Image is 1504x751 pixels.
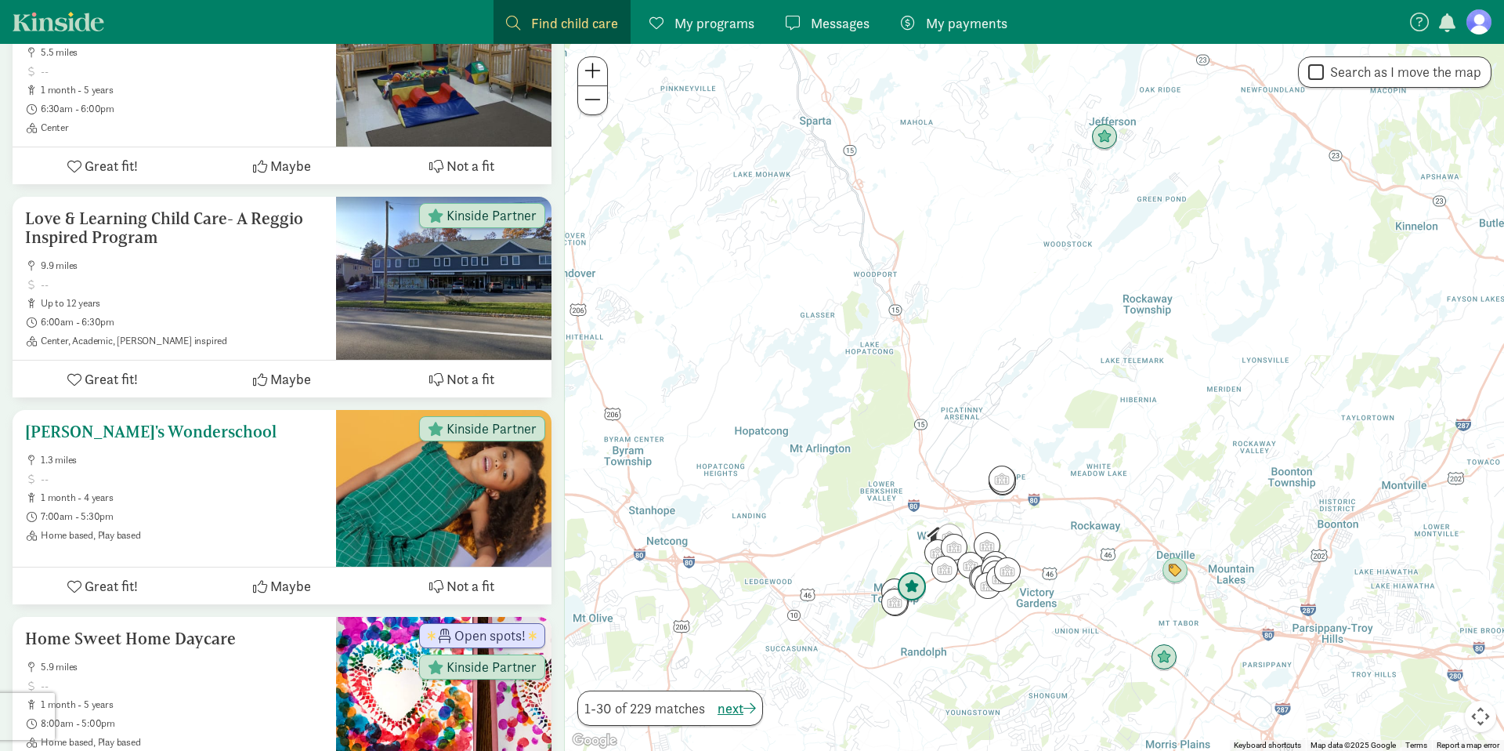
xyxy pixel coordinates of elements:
[881,589,908,615] div: Click to see details
[1437,741,1499,749] a: Report a map error
[41,84,324,96] span: 1 month - 5 years
[971,565,997,592] div: Click to see details
[1405,741,1427,749] a: Terms
[989,467,1016,494] div: Click to see details
[13,147,192,184] button: Great fit!
[41,661,324,673] span: 5.9 miles
[1162,557,1188,584] div: Click to see details
[41,103,324,115] span: 6:30am - 6:00pm
[924,539,951,566] div: Click to see details
[372,147,551,184] button: Not a fit
[41,492,324,504] span: 1 month - 4 years
[941,534,967,561] div: Click to see details
[446,368,494,390] span: Not a fit
[882,590,909,616] div: Click to see details
[1091,124,1118,151] div: Click to see details
[13,361,192,397] button: Great fit!
[1465,701,1496,732] button: Map camera controls
[1324,63,1481,82] label: Search as I move the map
[13,12,104,31] a: Kinside
[674,13,754,34] span: My programs
[1151,644,1177,671] div: Click to see details
[974,532,1000,559] div: Click to see details
[811,13,869,34] span: Messages
[531,13,618,34] span: Find child care
[931,556,958,582] div: Click to see details
[924,523,951,550] div: Click to see details
[1234,740,1301,751] button: Keyboard shortcuts
[41,46,324,59] span: 5.5 miles
[270,575,311,597] span: Maybe
[41,122,324,134] span: Center
[969,565,996,592] div: Click to see details
[446,422,537,436] span: Kinside Partner
[25,209,324,247] h5: Love & Learning Child Care- A Reggio Inspired Program
[569,731,620,751] img: Google
[192,147,371,184] button: Maybe
[718,698,756,719] button: next
[85,575,138,597] span: Great fit!
[192,361,371,397] button: Maybe
[41,454,324,466] span: 1.3 miles
[989,468,1016,495] div: Click to see details
[994,557,1021,584] div: Click to see details
[897,572,927,602] div: Click to see details
[41,529,324,542] span: Home based, Play based
[584,698,705,719] span: 1-30 of 229 matches
[926,13,1007,34] span: My payments
[270,155,311,176] span: Maybe
[982,561,1009,587] div: Click to see details
[372,568,551,604] button: Not a fit
[41,316,324,328] span: 6:00am - 6:30pm
[446,575,494,597] span: Not a fit
[881,579,908,605] div: Click to see details
[41,297,324,310] span: up to 12 years
[13,568,192,604] button: Great fit!
[1311,741,1396,749] span: Map data ©2025 Google
[974,572,1001,599] div: Click to see details
[41,259,324,272] span: 9.9 miles
[989,466,1016,493] div: Click to see details
[982,551,1009,578] div: Click to see details
[981,556,1007,582] div: Click to see details
[25,629,324,648] h5: Home Sweet Home Daycare
[270,368,311,390] span: Maybe
[936,524,963,550] div: Click to see details
[446,660,537,674] span: Kinside Partner
[25,423,324,441] h5: [PERSON_NAME]'s Wonderschool
[85,368,138,390] span: Great fit!
[41,335,324,347] span: Center, Academic, [PERSON_NAME] inspired
[41,736,324,749] span: Home based, Play based
[454,629,526,643] span: Open spots!
[446,155,494,176] span: Not a fit
[986,565,1013,592] div: Click to see details
[192,568,371,604] button: Maybe
[41,510,324,523] span: 7:00am - 5:30pm
[569,731,620,751] a: Open this area in Google Maps (opens a new window)
[957,552,984,579] div: Click to see details
[41,698,324,711] span: 1 month - 5 years
[989,466,1015,492] div: Click to see details
[41,717,324,730] span: 8:00am - 5:00pm
[85,155,138,176] span: Great fit!
[446,209,537,223] span: Kinside Partner
[372,361,551,397] button: Not a fit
